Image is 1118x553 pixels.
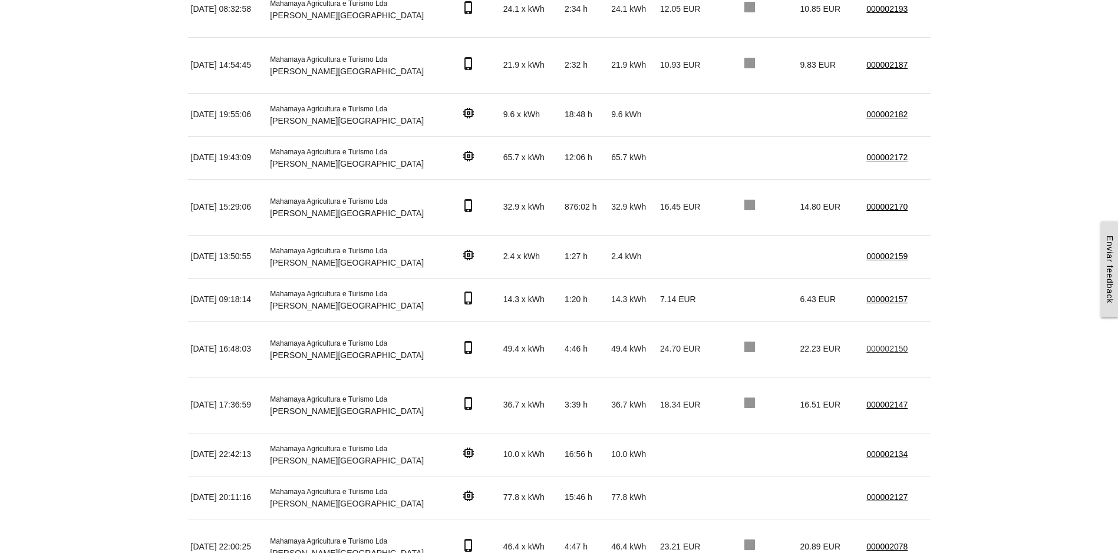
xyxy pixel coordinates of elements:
td: 32.9 x kWh [500,179,562,235]
a: 000002078 [866,542,908,551]
i: phone_iphone [461,291,476,305]
span: Mahamaya Agricultura e Turismo Lda [270,105,387,113]
i: phone_iphone [461,1,476,15]
td: 65.7 kWh [608,136,657,179]
i: phone_iphone [461,198,476,213]
td: 7.14 EUR [657,278,713,321]
td: 49.4 x kWh [500,321,562,377]
td: 14.3 kWh [608,278,657,321]
span: Mahamaya Agricultura e Turismo Lda [270,537,387,545]
td: 6.43 EUR [797,278,864,321]
td: [DATE] 22:42:13 [188,433,268,476]
i: memory [461,489,476,503]
td: 10.0 x kWh [500,433,562,476]
td: 4:46 h [562,321,608,377]
td: 16.51 EUR [797,377,864,433]
span: [PERSON_NAME][GEOGRAPHIC_DATA] [270,499,424,508]
td: 9.83 EUR [797,37,864,93]
td: 12:06 h [562,136,608,179]
span: [PERSON_NAME][GEOGRAPHIC_DATA] [270,456,424,465]
td: 14.80 EUR [797,179,864,235]
td: [DATE] 19:43:09 [188,136,268,179]
td: 1:27 h [562,235,608,278]
td: [DATE] 16:48:03 [188,321,268,377]
td: 21.9 x kWh [500,37,562,93]
td: 65.7 x kWh [500,136,562,179]
a: 000002187 [866,60,908,69]
span: [PERSON_NAME][GEOGRAPHIC_DATA] [270,350,424,360]
span: Mahamaya Agricultura e Turismo Lda [270,247,387,255]
i: phone_iphone [461,57,476,71]
i: phone_iphone [461,340,476,355]
td: 22.23 EUR [797,321,864,377]
td: 16.45 EUR [657,179,713,235]
span: Mahamaya Agricultura e Turismo Lda [270,395,387,403]
td: [DATE] 19:55:06 [188,93,268,136]
td: 9.6 x kWh [500,93,562,136]
td: 2.4 x kWh [500,235,562,278]
td: 1:20 h [562,278,608,321]
td: 77.8 x kWh [500,476,562,519]
a: 000002159 [866,251,908,261]
td: 2:32 h [562,37,608,93]
span: Mahamaya Agricultura e Turismo Lda [270,197,387,206]
span: [PERSON_NAME][GEOGRAPHIC_DATA] [270,406,424,416]
i: memory [461,149,476,163]
td: 36.7 x kWh [500,377,562,433]
span: [PERSON_NAME][GEOGRAPHIC_DATA] [270,116,424,125]
span: Mahamaya Agricultura e Turismo Lda [270,55,387,64]
td: 16:56 h [562,433,608,476]
td: 9.6 kWh [608,93,657,136]
a: 000002182 [866,110,908,119]
span: [PERSON_NAME][GEOGRAPHIC_DATA] [270,11,424,20]
i: phone_iphone [461,538,476,552]
i: memory [461,248,476,262]
span: Mahamaya Agricultura e Turismo Lda [270,488,387,496]
a: 000002127 [866,492,908,502]
td: [DATE] 09:18:14 [188,278,268,321]
td: 18:48 h [562,93,608,136]
span: [PERSON_NAME][GEOGRAPHIC_DATA] [270,67,424,76]
td: [DATE] 17:36:59 [188,377,268,433]
a: 000002157 [866,294,908,304]
td: 15:46 h [562,476,608,519]
a: 000002193 [866,4,908,14]
a: Enviar feedback [1101,221,1118,317]
a: 000002134 [866,449,908,459]
i: memory [461,446,476,460]
span: [PERSON_NAME][GEOGRAPHIC_DATA] [270,159,424,168]
td: 36.7 kWh [608,377,657,433]
td: 2.4 kWh [608,235,657,278]
td: 18.34 EUR [657,377,713,433]
span: [PERSON_NAME][GEOGRAPHIC_DATA] [270,258,424,267]
i: phone_iphone [461,396,476,410]
a: 000002170 [866,202,908,211]
span: Mahamaya Agricultura e Turismo Lda [270,148,387,156]
a: 000002150 [866,344,908,353]
span: [PERSON_NAME][GEOGRAPHIC_DATA] [270,208,424,218]
td: 21.9 kWh [608,37,657,93]
a: 000002172 [866,153,908,162]
span: Mahamaya Agricultura e Turismo Lda [270,290,387,298]
td: 24.70 EUR [657,321,713,377]
td: [DATE] 14:54:45 [188,37,268,93]
td: [DATE] 20:11:16 [188,476,268,519]
span: Mahamaya Agricultura e Turismo Lda [270,445,387,453]
i: memory [461,106,476,120]
td: 3:39 h [562,377,608,433]
td: 77.8 kWh [608,476,657,519]
td: 876:02 h [562,179,608,235]
span: Mahamaya Agricultura e Turismo Lda [270,339,387,347]
td: 49.4 kWh [608,321,657,377]
a: 000002147 [866,400,908,409]
td: 32.9 kWh [608,179,657,235]
td: [DATE] 13:50:55 [188,235,268,278]
td: 10.0 kWh [608,433,657,476]
td: 14.3 x kWh [500,278,562,321]
td: [DATE] 15:29:06 [188,179,268,235]
span: [PERSON_NAME][GEOGRAPHIC_DATA] [270,301,424,310]
td: 10.93 EUR [657,37,713,93]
